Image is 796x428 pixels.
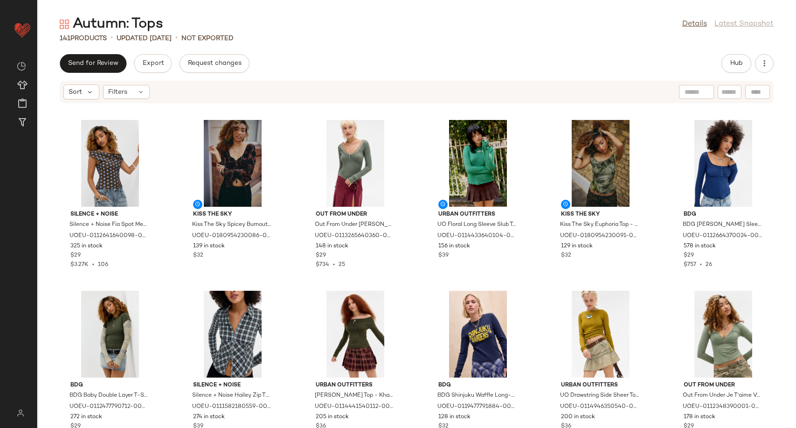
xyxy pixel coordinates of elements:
[63,291,157,378] img: 0112477790712_036_a2
[438,381,518,390] span: BDG
[676,120,770,207] img: 0112664370024_041_a2
[316,252,326,260] span: $29
[186,291,280,378] img: 0111582180559_049_a2
[437,232,517,240] span: UOEU-0114433640104-000-030
[70,262,89,268] span: $3.27K
[438,252,449,260] span: $39
[696,262,706,268] span: •
[730,60,743,67] span: Hub
[69,221,149,229] span: Silence + Noise Fia Spot Mesh Top - Brown XS at Urban Outfitters
[70,252,81,260] span: $29
[437,221,517,229] span: UO Floral Long Sleeve Slub Top - Green XS at Urban Outfitters
[683,221,762,229] span: BDG [PERSON_NAME] Sleeve Top - Navy S at Urban Outfitters
[561,242,593,251] span: 129 in stock
[682,19,707,30] a: Details
[329,262,339,268] span: •
[676,291,770,378] img: 0112348390001_031_a2
[68,60,118,67] span: Send for Review
[63,120,157,207] img: 0112641640098_020_a2
[437,403,517,411] span: UOEU-0119477791884-000-041
[69,392,149,400] span: BDG Baby Double Layer T-Shirt - Khaki S at Urban Outfitters
[721,54,751,73] button: Hub
[561,210,640,219] span: Kiss The Sky
[60,35,70,42] span: 141
[706,262,712,268] span: 26
[339,262,345,268] span: 25
[431,291,525,378] img: 0119477791884_041_a2
[70,381,150,390] span: BDG
[683,403,762,411] span: UOEU-0112348390001-001-031
[193,242,225,251] span: 139 in stock
[560,221,639,229] span: Kiss The Sky Euphoria Top - Khaki XL at Urban Outfitters
[438,413,471,421] span: 128 in stock
[561,381,640,390] span: Urban Outfitters
[316,381,395,390] span: Urban Outfitters
[561,413,595,421] span: 200 in stock
[192,221,271,229] span: Kiss The Sky Spicey Burnout Top - Brown M at Urban Outfitters
[684,252,694,260] span: $29
[69,87,82,97] span: Sort
[315,221,394,229] span: Out From Under [PERSON_NAME]-Sleeved Top - Khaki L at Urban Outfitters
[186,120,280,207] img: 0180954230086_020_a2
[438,210,518,219] span: Urban Outfitters
[193,381,272,390] span: Silence + Noise
[316,242,348,251] span: 148 in stock
[684,381,763,390] span: Out From Under
[193,413,225,421] span: 274 in stock
[60,34,107,43] div: Products
[315,232,394,240] span: UOEU-0113265640360-000-036
[560,232,639,240] span: UOEU-0180954230091-000-036
[70,242,103,251] span: 325 in stock
[554,291,648,378] img: 0114946350540_072_b
[175,33,178,44] span: •
[134,54,172,73] button: Export
[111,33,113,44] span: •
[193,252,203,260] span: $32
[70,210,150,219] span: Silence + Noise
[308,120,402,207] img: 0113265640360_036_a2
[181,34,234,43] p: Not Exported
[17,62,26,71] img: svg%3e
[70,413,102,421] span: 272 in stock
[684,413,715,421] span: 178 in stock
[69,232,149,240] span: UOEU-0112641640098-000-020
[192,232,271,240] span: UOEU-0180954230086-000-020
[561,252,571,260] span: $32
[180,54,249,73] button: Request changes
[11,409,29,417] img: svg%3e
[684,262,696,268] span: $757
[554,120,648,207] img: 0180954230091_036_a2
[315,403,394,411] span: UOEU-0114441540112-000-036
[683,392,762,400] span: Out From Under Je T'aime V-Neck Top - Olive L at Urban Outfitters
[108,87,127,97] span: Filters
[192,392,271,400] span: Silence + Noise Hailey Zip Through Shirt - Blue 2XS at Urban Outfitters
[142,60,164,67] span: Export
[560,392,639,400] span: UO Drawstring Side Sheer Top - Yellow S at Urban Outfitters
[316,210,395,219] span: Out From Under
[308,291,402,378] img: 0114441540112_036_a5
[69,403,149,411] span: UOEU-0112477790712-000-036
[431,120,525,207] img: 0114433640104_030_a2
[437,392,517,400] span: BDG Shinjuku Waffle Long-Sleeve T-Shirt - Navy L at Urban Outfitters
[560,403,639,411] span: UOEU-0114946350540-000-072
[438,242,470,251] span: 156 in stock
[98,262,108,268] span: 106
[684,242,716,251] span: 578 in stock
[316,413,349,421] span: 205 in stock
[683,232,762,240] span: UOEU-0112664370024-000-041
[60,54,126,73] button: Send for Review
[315,392,394,400] span: [PERSON_NAME] Top - Khaki XL at Urban Outfitters
[187,60,242,67] span: Request changes
[13,21,32,39] img: heart_red.DM2ytmEG.svg
[316,262,329,268] span: $734
[684,210,763,219] span: BDG
[60,15,163,34] div: Autumn: Tops
[60,20,69,29] img: svg%3e
[193,210,272,219] span: Kiss The Sky
[117,34,172,43] p: updated [DATE]
[89,262,98,268] span: •
[192,403,271,411] span: UOEU-0111582180559-000-049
